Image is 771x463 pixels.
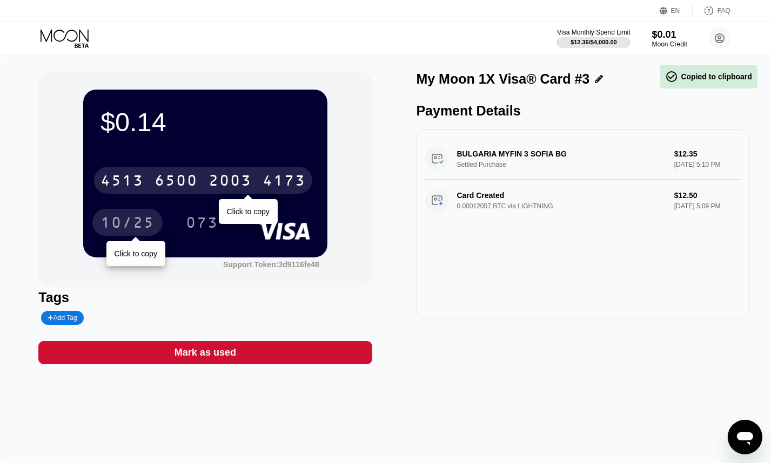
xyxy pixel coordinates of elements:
[38,341,372,364] div: Mark as used
[94,167,312,194] div: 4513650020034173
[115,249,157,258] div: Click to copy
[557,29,630,48] div: Visa Monthly Spend Limit$12.36/$4,000.00
[48,314,77,322] div: Add Tag
[693,5,730,16] div: FAQ
[209,173,252,190] div: 2003
[718,7,730,15] div: FAQ
[571,39,617,45] div: $12.36 / $4,000.00
[652,29,687,48] div: $0.01Moon Credit
[728,420,762,454] iframe: Button to launch messaging window
[557,29,630,36] div: Visa Monthly Spend Limit
[660,5,693,16] div: EN
[223,260,319,269] div: Support Token:3d9116fe48
[186,215,218,233] div: 073
[223,260,319,269] div: Support Token: 3d9116fe48
[417,103,750,119] div: Payment Details
[41,311,83,325] div: Add Tag
[263,173,306,190] div: 4173
[100,107,310,137] div: $0.14
[100,173,144,190] div: 4513
[178,209,226,236] div: 073
[671,7,680,15] div: EN
[100,215,155,233] div: 10/25
[666,70,679,83] span: 
[652,29,687,40] div: $0.01
[666,70,752,83] div: Copied to clipboard
[38,290,372,305] div: Tags
[92,209,163,236] div: 10/25
[155,173,198,190] div: 6500
[652,40,687,48] div: Moon Credit
[417,71,590,87] div: My Moon 1X Visa® Card #3
[175,346,236,359] div: Mark as used
[227,207,270,216] div: Click to copy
